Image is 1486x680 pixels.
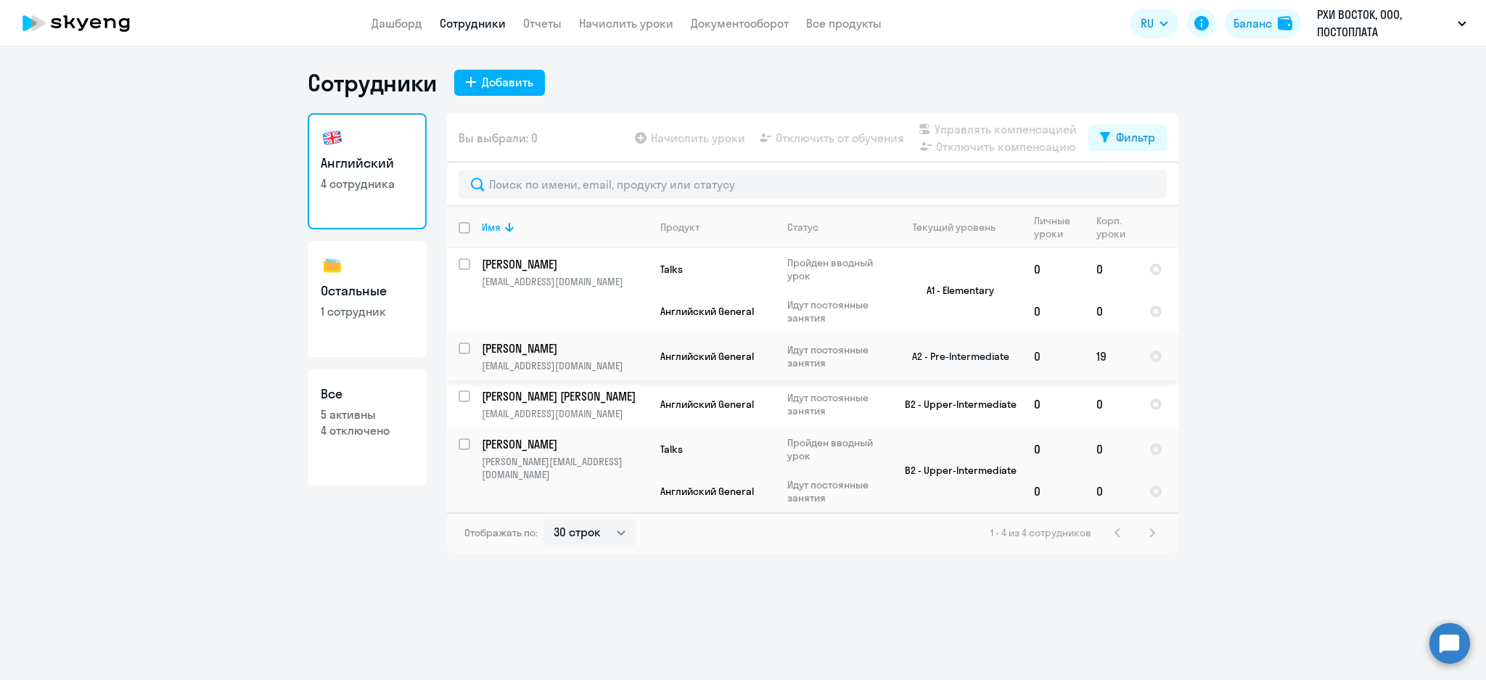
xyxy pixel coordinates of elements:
[1022,470,1085,512] td: 0
[308,68,437,97] h1: Сотрудники
[887,428,1022,512] td: B2 - Upper-Intermediate
[806,16,882,30] a: Все продукты
[887,380,1022,428] td: B2 - Upper-Intermediate
[887,248,1022,332] td: A1 - Elementary
[1022,380,1085,428] td: 0
[1085,248,1138,290] td: 0
[1278,16,1292,30] img: balance
[459,129,538,147] span: Вы выбрали: 0
[1034,214,1084,240] div: Личные уроки
[660,398,754,411] span: Английский General
[899,221,1022,234] div: Текущий уровень
[482,275,648,288] p: [EMAIL_ADDRESS][DOMAIN_NAME]
[579,16,673,30] a: Начислить уроки
[787,343,887,369] p: Идут постоянные занятия
[482,388,646,404] p: [PERSON_NAME] [PERSON_NAME]
[1141,15,1154,32] span: RU
[1022,290,1085,332] td: 0
[482,221,501,234] div: Имя
[523,16,562,30] a: Отчеты
[1022,332,1085,380] td: 0
[660,221,699,234] div: Продукт
[482,256,646,272] p: [PERSON_NAME]
[887,332,1022,380] td: A2 - Pre-Intermediate
[321,385,414,404] h3: Все
[787,391,887,417] p: Идут постоянные занятия
[691,16,789,30] a: Документооборот
[787,298,887,324] p: Идут постоянные занятия
[321,406,414,422] p: 5 активны
[1310,6,1474,41] button: РХИ ВОСТОК, ООО, ПОСТОПЛАТА
[482,407,648,420] p: [EMAIL_ADDRESS][DOMAIN_NAME]
[660,350,754,363] span: Английский General
[913,221,996,234] div: Текущий уровень
[482,73,533,91] div: Добавить
[440,16,506,30] a: Сотрудники
[321,154,414,173] h3: Английский
[1085,332,1138,380] td: 19
[482,436,648,452] a: [PERSON_NAME]
[1085,290,1138,332] td: 0
[787,256,887,282] p: Пройден вводный урок
[482,256,648,272] a: [PERSON_NAME]
[482,388,648,404] a: [PERSON_NAME] [PERSON_NAME]
[1085,470,1138,512] td: 0
[321,254,344,277] img: others
[308,113,427,229] a: Английский4 сотрудника
[482,359,648,372] p: [EMAIL_ADDRESS][DOMAIN_NAME]
[371,16,422,30] a: Дашборд
[1022,428,1085,470] td: 0
[660,443,683,456] span: Talks
[1085,428,1138,470] td: 0
[1116,128,1155,146] div: Фильтр
[454,70,545,96] button: Добавить
[787,436,887,462] p: Пройден вводный урок
[321,303,414,319] p: 1 сотрудник
[1233,15,1272,32] div: Баланс
[990,526,1091,539] span: 1 - 4 из 4 сотрудников
[1085,380,1138,428] td: 0
[660,305,754,318] span: Английский General
[482,340,648,356] a: [PERSON_NAME]
[1130,9,1178,38] button: RU
[321,282,414,300] h3: Остальные
[1317,6,1452,41] p: РХИ ВОСТОК, ООО, ПОСТОПЛАТА
[321,422,414,438] p: 4 отключено
[482,455,648,481] p: [PERSON_NAME][EMAIL_ADDRESS][DOMAIN_NAME]
[308,241,427,357] a: Остальные1 сотрудник
[459,170,1167,199] input: Поиск по имени, email, продукту или статусу
[660,263,683,276] span: Talks
[660,485,754,498] span: Английский General
[482,340,646,356] p: [PERSON_NAME]
[482,221,648,234] div: Имя
[321,126,344,149] img: english
[321,176,414,192] p: 4 сотрудника
[1088,125,1167,151] button: Фильтр
[787,221,818,234] div: Статус
[464,526,538,539] span: Отображать по:
[308,369,427,485] a: Все5 активны4 отключено
[787,478,887,504] p: Идут постоянные занятия
[1225,9,1301,38] button: Балансbalance
[1096,214,1137,240] div: Корп. уроки
[482,436,646,452] p: [PERSON_NAME]
[1022,248,1085,290] td: 0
